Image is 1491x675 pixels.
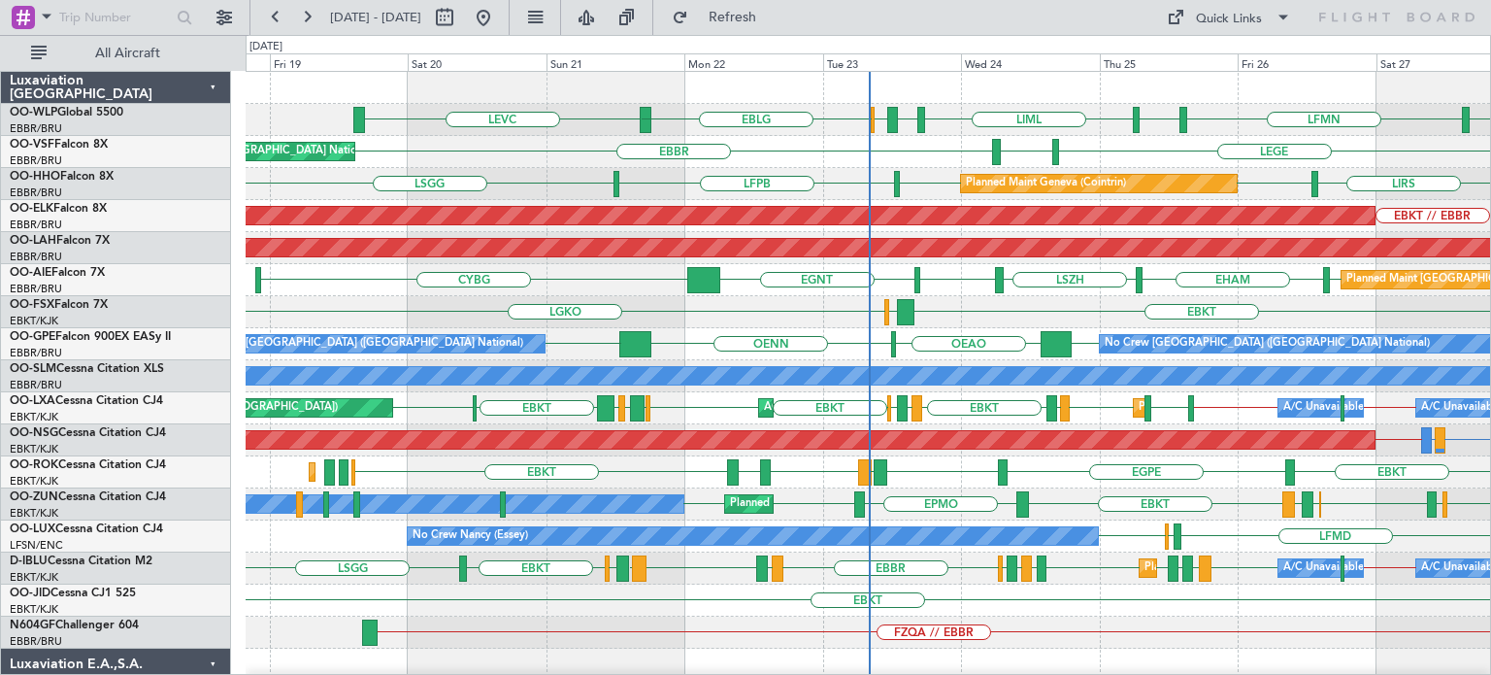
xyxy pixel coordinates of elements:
a: LFSN/ENC [10,538,63,553]
a: EBBR/BRU [10,153,62,168]
a: EBBR/BRU [10,634,62,649]
a: EBBR/BRU [10,378,62,392]
div: Fri 26 [1238,53,1376,71]
a: EBKT/KJK [10,410,58,424]
button: All Aircraft [21,38,211,69]
span: OO-ZUN [10,491,58,503]
a: OO-ROKCessna Citation CJ4 [10,459,166,471]
a: N604GFChallenger 604 [10,620,139,631]
a: EBBR/BRU [10,218,62,232]
span: [DATE] - [DATE] [330,9,421,26]
button: Refresh [663,2,779,33]
a: OO-ZUNCessna Citation CJ4 [10,491,166,503]
span: OO-ELK [10,203,53,215]
div: Planned Maint Geneva (Cointrin) [966,169,1126,198]
a: OO-HHOFalcon 8X [10,171,114,183]
span: OO-LAH [10,235,56,247]
div: No Crew [GEOGRAPHIC_DATA] ([GEOGRAPHIC_DATA] National) [198,329,523,358]
span: OO-LUX [10,523,55,535]
a: EBBR/BRU [10,346,62,360]
a: OO-JIDCessna CJ1 525 [10,588,136,599]
a: OO-SLMCessna Citation XLS [10,363,164,375]
a: D-IBLUCessna Citation M2 [10,556,152,567]
input: Trip Number [59,3,171,32]
span: OO-GPE [10,331,55,343]
a: EBKT/KJK [10,506,58,521]
span: OO-VSF [10,139,54,151]
a: OO-LUXCessna Citation CJ4 [10,523,163,535]
a: EBKT/KJK [10,314,58,328]
span: OO-ROK [10,459,58,471]
div: Planned Maint Nice ([GEOGRAPHIC_DATA]) [1144,554,1361,583]
div: Sun 21 [547,53,685,71]
a: EBKT/KJK [10,602,58,617]
button: Quick Links [1157,2,1301,33]
a: EBBR/BRU [10,121,62,136]
a: OO-GPEFalcon 900EX EASy II [10,331,171,343]
span: D-IBLU [10,556,48,567]
a: EBKT/KJK [10,474,58,489]
div: No Crew Nancy (Essey) [413,522,528,551]
span: OO-FSX [10,299,54,311]
span: OO-SLM [10,363,56,375]
a: OO-WLPGlobal 5500 [10,107,123,118]
a: EBBR/BRU [10,282,62,296]
a: OO-VSFFalcon 8X [10,139,108,151]
a: OO-LXACessna Citation CJ4 [10,395,163,407]
div: Quick Links [1196,10,1262,29]
span: OO-JID [10,588,50,599]
a: OO-AIEFalcon 7X [10,267,105,279]
div: Sat 20 [408,53,547,71]
span: OO-HHO [10,171,60,183]
a: OO-LAHFalcon 7X [10,235,110,247]
a: EBKT/KJK [10,570,58,585]
a: EBBR/BRU [10,186,62,200]
span: OO-NSG [10,427,58,439]
div: [DATE] [249,39,282,55]
a: OO-FSXFalcon 7X [10,299,108,311]
div: No Crew [GEOGRAPHIC_DATA] ([GEOGRAPHIC_DATA] National) [1105,329,1430,358]
span: All Aircraft [50,47,205,60]
div: Fri 19 [270,53,409,71]
span: OO-LXA [10,395,55,407]
span: N604GF [10,620,55,631]
div: Planned Maint Kortrijk-[GEOGRAPHIC_DATA] [730,489,956,519]
a: EBKT/KJK [10,442,58,456]
span: Refresh [692,11,774,24]
div: Planned Maint Kortrijk-[GEOGRAPHIC_DATA] [1139,393,1365,422]
span: OO-AIE [10,267,51,279]
span: OO-WLP [10,107,57,118]
div: Wed 24 [961,53,1100,71]
div: AOG Maint Kortrijk-[GEOGRAPHIC_DATA] [764,393,976,422]
div: Tue 23 [823,53,962,71]
a: EBBR/BRU [10,250,62,264]
a: OO-NSGCessna Citation CJ4 [10,427,166,439]
div: Mon 22 [684,53,823,71]
a: OO-ELKFalcon 8X [10,203,107,215]
div: Thu 25 [1100,53,1239,71]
